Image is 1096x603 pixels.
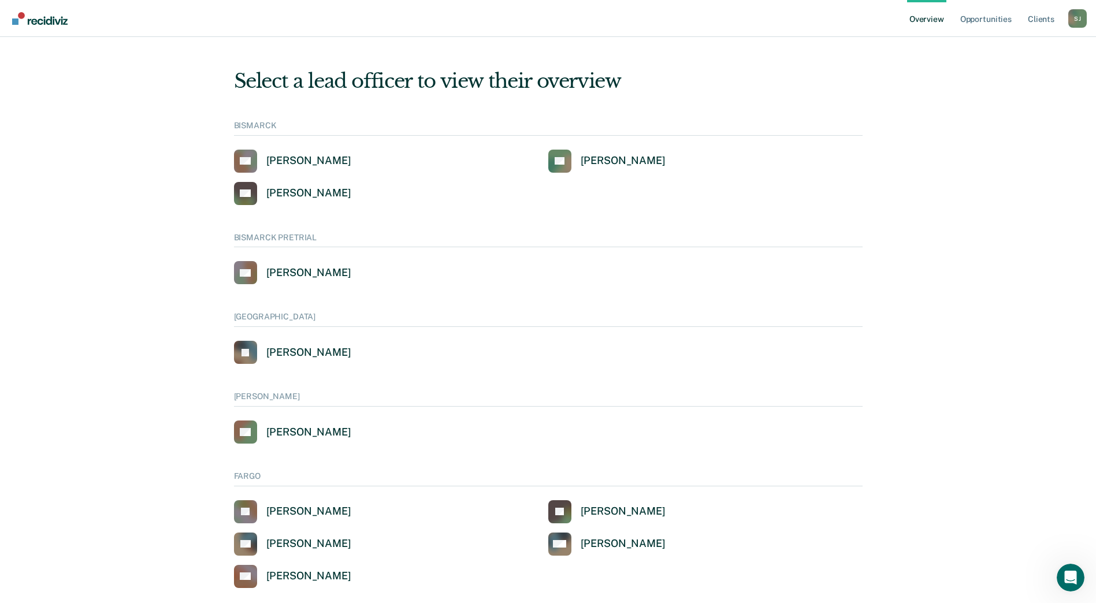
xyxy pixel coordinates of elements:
div: [PERSON_NAME] [581,505,666,518]
div: [GEOGRAPHIC_DATA] [234,312,863,327]
div: [PERSON_NAME] [581,154,666,167]
iframe: Intercom live chat [1057,564,1084,591]
div: [PERSON_NAME] [266,154,351,167]
a: [PERSON_NAME] [234,565,351,588]
div: [PERSON_NAME] [266,505,351,518]
a: [PERSON_NAME] [234,341,351,364]
div: [PERSON_NAME] [266,346,351,359]
div: BISMARCK [234,121,863,136]
a: [PERSON_NAME] [234,420,351,444]
div: [PERSON_NAME] [266,426,351,439]
div: S J [1068,9,1087,28]
div: [PERSON_NAME] [266,569,351,583]
a: [PERSON_NAME] [234,261,351,284]
a: [PERSON_NAME] [548,500,666,523]
div: FARGO [234,471,863,486]
div: [PERSON_NAME] [234,392,863,407]
a: [PERSON_NAME] [234,500,351,523]
a: [PERSON_NAME] [548,150,666,173]
div: [PERSON_NAME] [266,537,351,550]
button: Profile dropdown button [1068,9,1087,28]
div: [PERSON_NAME] [266,266,351,280]
a: [PERSON_NAME] [234,150,351,173]
img: Recidiviz [12,12,68,25]
div: BISMARCK PRETRIAL [234,233,863,248]
div: [PERSON_NAME] [581,537,666,550]
a: [PERSON_NAME] [234,533,351,556]
div: [PERSON_NAME] [266,187,351,200]
a: [PERSON_NAME] [548,533,666,556]
a: [PERSON_NAME] [234,182,351,205]
div: Select a lead officer to view their overview [234,69,863,93]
